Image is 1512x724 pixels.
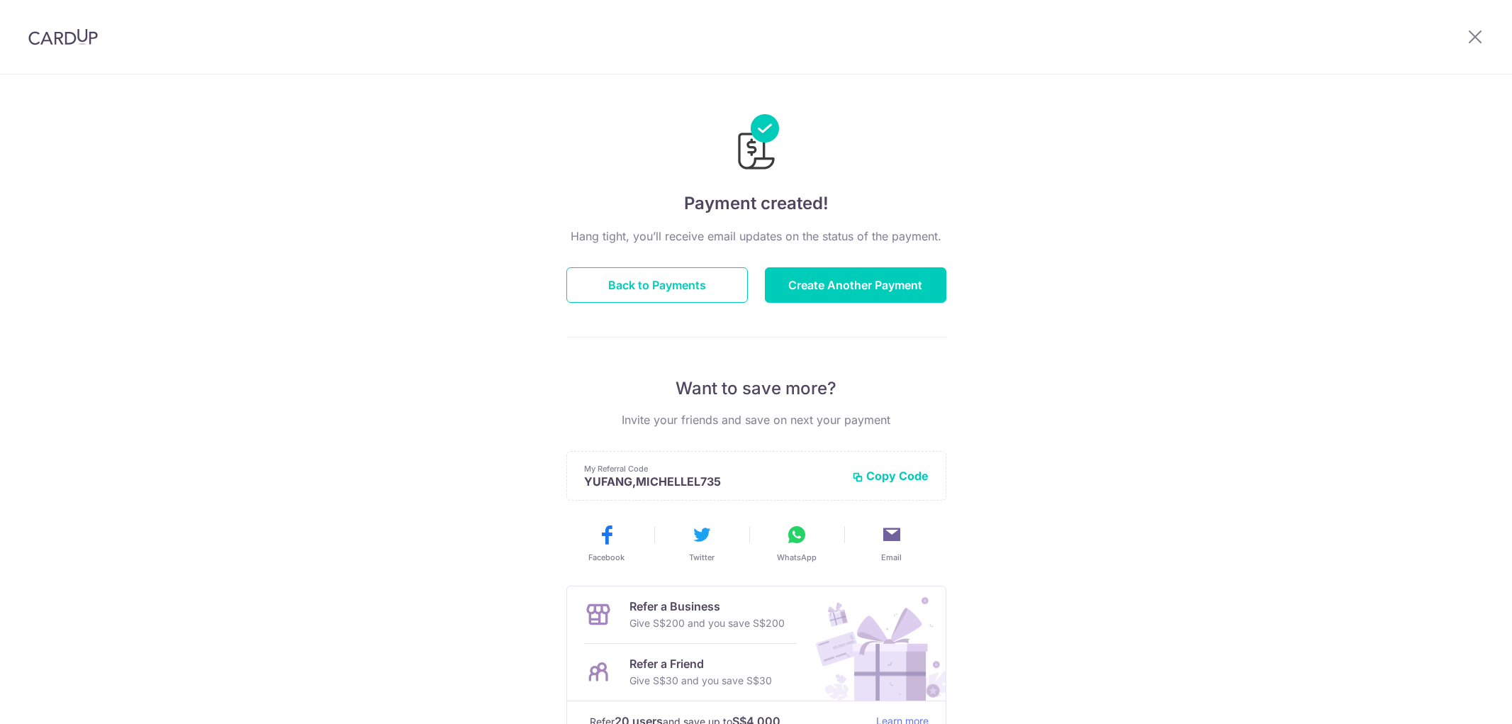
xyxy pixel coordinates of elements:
button: Create Another Payment [765,267,946,303]
button: Back to Payments [566,267,748,303]
button: Email [850,523,934,563]
span: Facebook [588,552,625,563]
button: Twitter [660,523,744,563]
p: Want to save more? [566,377,946,400]
p: Give S$200 and you save S$200 [629,615,785,632]
button: Facebook [565,523,649,563]
span: Email [881,552,902,563]
img: Payments [734,114,779,174]
img: CardUp [28,28,98,45]
p: YUFANG,MICHELLEL735 [584,474,841,489]
p: Hang tight, you’ll receive email updates on the status of the payment. [566,228,946,245]
p: Refer a Business [629,598,785,615]
p: My Referral Code [584,463,841,474]
p: Give S$30 and you save S$30 [629,672,772,689]
img: Refer [802,586,946,701]
p: Invite your friends and save on next your payment [566,411,946,428]
button: Copy Code [852,469,929,483]
button: WhatsApp [755,523,839,563]
p: Refer a Friend [629,655,772,672]
span: WhatsApp [777,552,817,563]
h4: Payment created! [566,191,946,216]
span: Twitter [689,552,715,563]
